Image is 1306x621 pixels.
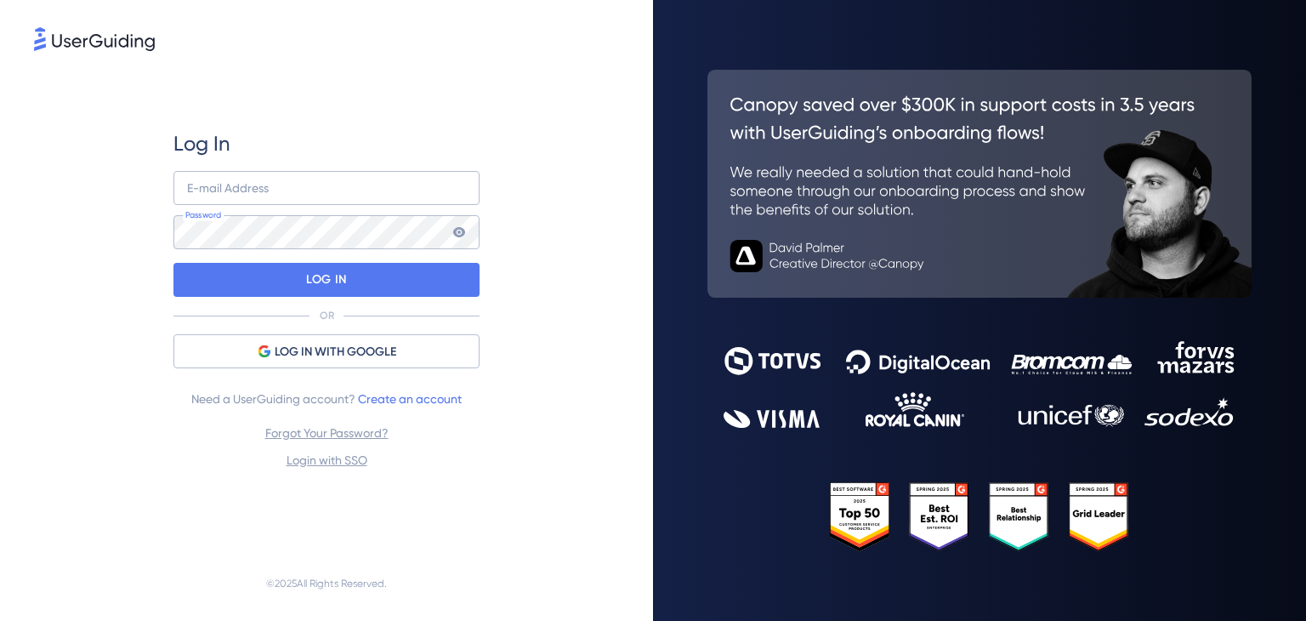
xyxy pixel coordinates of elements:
input: example@company.com [173,171,480,205]
img: 26c0aa7c25a843aed4baddd2b5e0fa68.svg [707,70,1252,298]
img: 25303e33045975176eb484905ab012ff.svg [830,482,1129,550]
a: Login with SSO [287,453,367,467]
p: OR [320,309,334,322]
img: 8faab4ba6bc7696a72372aa768b0286c.svg [34,27,155,51]
span: Need a UserGuiding account? [191,389,462,409]
span: © 2025 All Rights Reserved. [266,573,387,594]
img: 9302ce2ac39453076f5bc0f2f2ca889b.svg [724,341,1235,428]
span: LOG IN WITH GOOGLE [275,342,396,362]
p: LOG IN [306,266,346,293]
a: Create an account [358,392,462,406]
a: Forgot Your Password? [265,426,389,440]
span: Log In [173,130,230,157]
